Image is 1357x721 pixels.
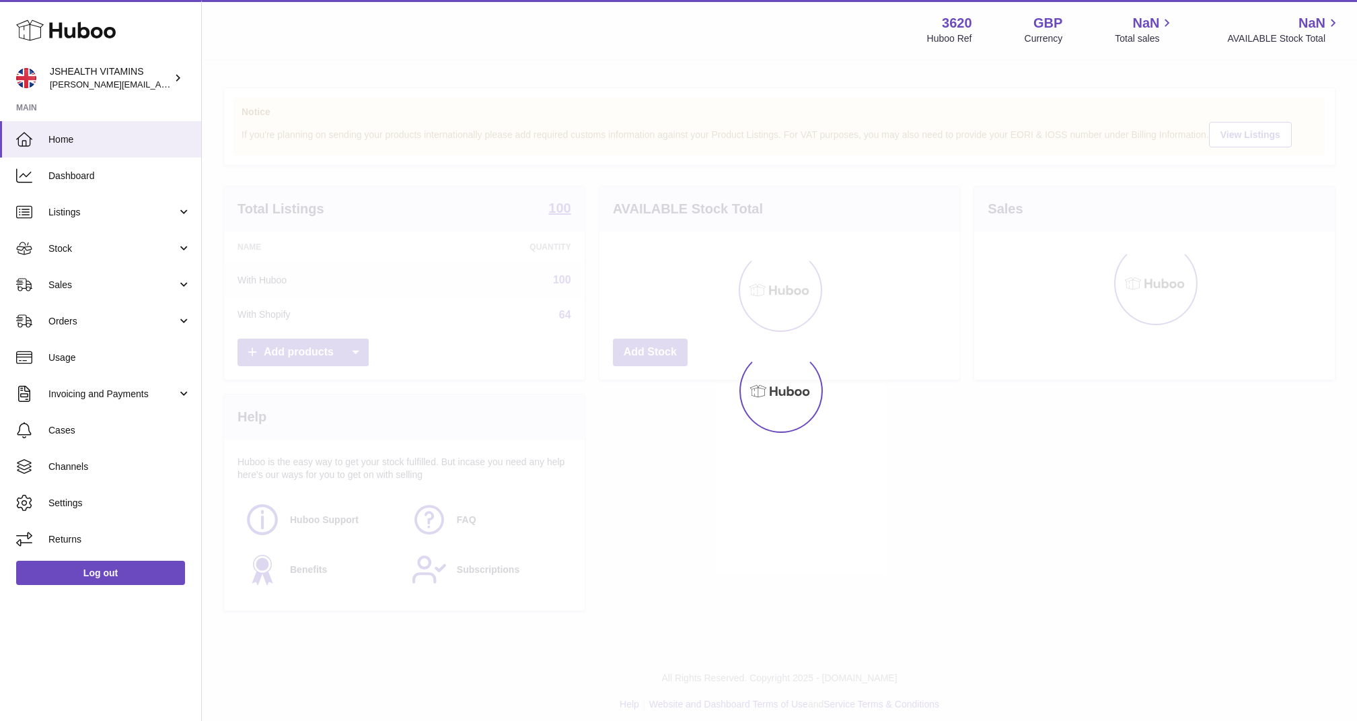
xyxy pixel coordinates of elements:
span: NaN [1132,14,1159,32]
span: Orders [48,315,177,328]
span: Returns [48,533,191,546]
span: Stock [48,242,177,255]
div: Currency [1025,32,1063,45]
span: Invoicing and Payments [48,388,177,401]
a: NaN Total sales [1115,14,1175,45]
span: Usage [48,351,191,364]
div: JSHEALTH VITAMINS [50,65,171,91]
span: Home [48,133,191,146]
strong: 3620 [942,14,972,32]
span: NaN [1298,14,1325,32]
img: francesca@jshealthvitamins.com [16,68,36,88]
span: Settings [48,497,191,510]
span: [PERSON_NAME][EMAIL_ADDRESS][DOMAIN_NAME] [50,79,270,90]
span: Sales [48,279,177,291]
div: Huboo Ref [927,32,972,45]
span: Dashboard [48,170,191,182]
a: NaN AVAILABLE Stock Total [1227,14,1341,45]
span: Listings [48,206,177,219]
span: AVAILABLE Stock Total [1227,32,1341,45]
strong: GBP [1033,14,1062,32]
span: Cases [48,424,191,437]
span: Total sales [1115,32,1175,45]
a: Log out [16,561,185,585]
span: Channels [48,460,191,473]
